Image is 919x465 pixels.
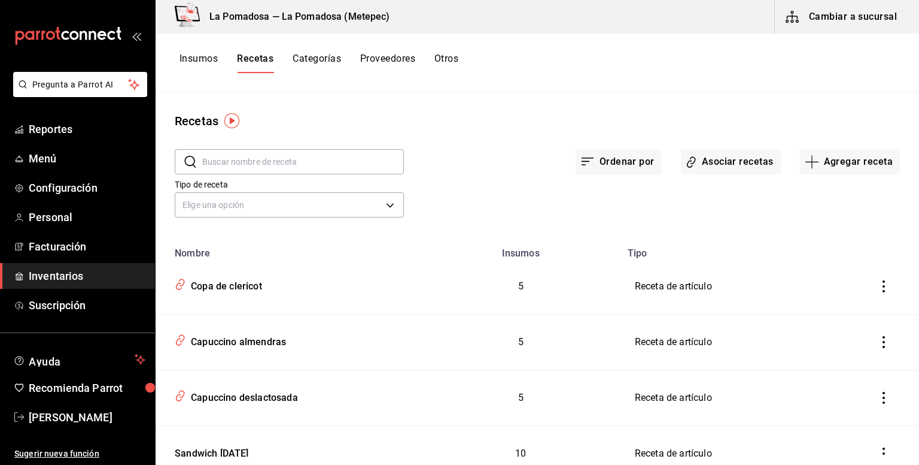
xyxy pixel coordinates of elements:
[29,150,145,167] span: Menú
[29,352,130,367] span: Ayuda
[237,53,273,73] button: Recetas
[29,297,145,313] span: Suscripción
[518,336,524,348] span: 5
[175,112,218,130] div: Recetas
[518,280,524,292] span: 5
[421,240,620,259] th: Insumos
[179,53,218,73] button: Insumos
[132,31,141,41] button: open_drawer_menu
[156,240,421,259] th: Nombre
[200,10,390,24] h3: La Pomadosa — La Pomadosa (Metepec)
[186,331,286,349] div: Capuccino almendras
[576,149,662,174] button: Ordenar por
[8,87,147,99] a: Pregunta a Parrot AI
[620,240,853,259] th: Tipo
[175,180,404,189] label: Tipo de receta
[29,409,145,425] span: [PERSON_NAME]
[32,78,129,91] span: Pregunta a Parrot AI
[186,275,262,294] div: Copa de clericot
[186,387,298,405] div: Capuccino deslactosada
[29,121,145,137] span: Reportes
[620,370,853,426] td: Receta de artículo
[13,72,147,97] button: Pregunta a Parrot AI
[620,315,853,370] td: Receta de artículo
[175,192,404,218] div: Elige una opción
[29,380,145,396] span: Recomienda Parrot
[293,53,341,73] button: Categorías
[434,53,458,73] button: Otros
[29,238,145,255] span: Facturación
[515,448,526,459] span: 10
[14,448,145,460] span: Sugerir nueva función
[518,392,524,403] span: 5
[29,209,145,225] span: Personal
[224,113,239,128] img: Tooltip marker
[29,268,145,284] span: Inventarios
[620,259,853,315] td: Receta de artículo
[29,180,145,196] span: Configuración
[202,150,404,174] input: Buscar nombre de receta
[179,53,458,73] div: navigation tabs
[170,442,249,461] div: Sandwich [DATE]
[800,149,900,174] button: Agregar receta
[681,149,781,174] button: Asociar recetas
[360,53,415,73] button: Proveedores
